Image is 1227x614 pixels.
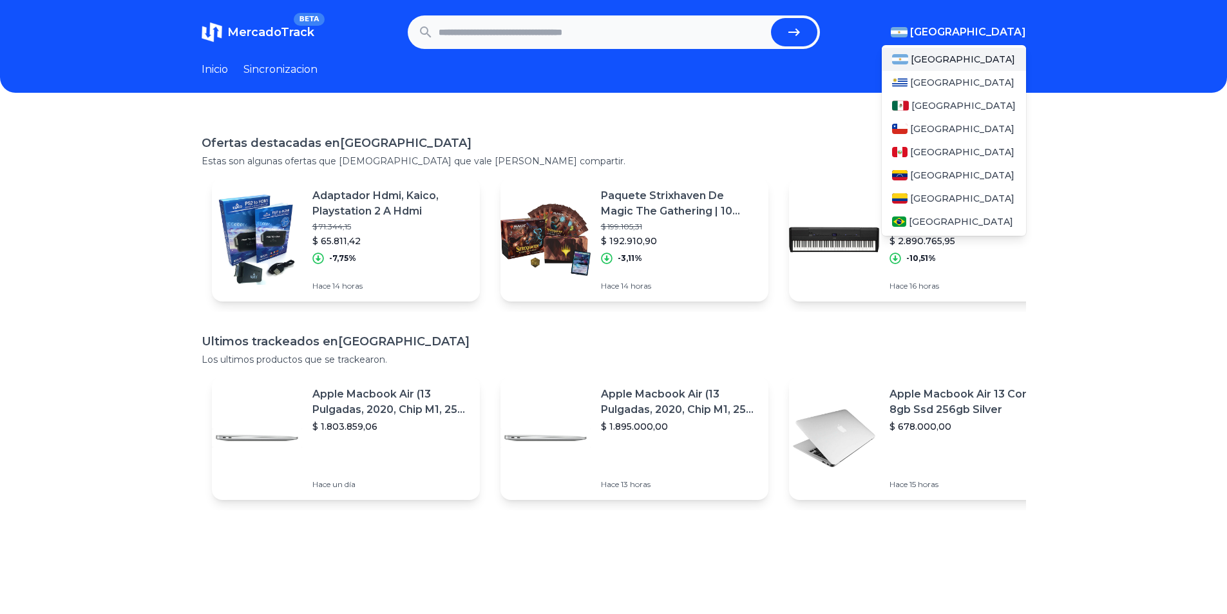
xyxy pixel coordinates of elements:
[891,24,1026,40] button: [GEOGRAPHIC_DATA]
[911,53,1015,66] span: [GEOGRAPHIC_DATA]
[312,222,470,232] p: $ 71.344,15
[202,22,222,43] img: MercadoTrack
[882,210,1026,233] a: Brasil[GEOGRAPHIC_DATA]
[892,77,908,88] img: Uruguay
[500,376,768,500] a: Featured imageApple Macbook Air (13 Pulgadas, 2020, Chip M1, 256 Gb De Ssd, 8 Gb De Ram) - Plata$...
[906,253,936,264] p: -10,51%
[500,178,768,302] a: Featured imagePaquete Strixhaven De Magic The Gathering | 10 Potenciadores$ 199.105,31$ 192.910,9...
[882,71,1026,94] a: Uruguay[GEOGRAPHIC_DATA]
[202,353,1026,366] p: Los ultimos productos que se trackearon.
[294,13,324,26] span: BETA
[601,387,758,417] p: Apple Macbook Air (13 Pulgadas, 2020, Chip M1, 256 Gb De Ssd, 8 Gb De Ram) - Plata
[882,48,1026,71] a: Argentina[GEOGRAPHIC_DATA]
[882,140,1026,164] a: Peru[GEOGRAPHIC_DATA]
[601,188,758,219] p: Paquete Strixhaven De Magic The Gathering | 10 Potenciadores
[889,387,1047,417] p: Apple Macbook Air 13 Core I5 8gb Ssd 256gb Silver
[789,376,1057,500] a: Featured imageApple Macbook Air 13 Core I5 8gb Ssd 256gb Silver$ 678.000,00Hace 15 horas
[202,62,228,77] a: Inicio
[911,99,1016,112] span: [GEOGRAPHIC_DATA]
[789,195,879,285] img: Featured image
[212,376,480,500] a: Featured imageApple Macbook Air (13 Pulgadas, 2020, Chip M1, 256 Gb De Ssd, 8 Gb De Ram) - Plata$...
[312,281,470,291] p: Hace 14 horas
[891,27,908,37] img: Argentina
[910,192,1014,205] span: [GEOGRAPHIC_DATA]
[892,101,909,111] img: Mexico
[910,146,1014,158] span: [GEOGRAPHIC_DATA]
[889,420,1047,433] p: $ 678.000,00
[202,332,1026,350] h1: Ultimos trackeados en [GEOGRAPHIC_DATA]
[892,170,908,180] img: Venezuela
[910,169,1014,182] span: [GEOGRAPHIC_DATA]
[889,281,1047,291] p: Hace 16 horas
[500,393,591,483] img: Featured image
[909,215,1013,228] span: [GEOGRAPHIC_DATA]
[601,479,758,490] p: Hace 13 horas
[601,235,758,247] p: $ 192.910,90
[882,94,1026,117] a: Mexico[GEOGRAPHIC_DATA]
[312,479,470,490] p: Hace un día
[882,164,1026,187] a: Venezuela[GEOGRAPHIC_DATA]
[243,62,318,77] a: Sincronizacion
[212,393,302,483] img: Featured image
[312,188,470,219] p: Adaptador Hdmi, Kaico, Playstation 2 A Hdmi
[312,420,470,433] p: $ 1.803.859,06
[889,235,1047,247] p: $ 2.890.765,95
[212,178,480,302] a: Featured imageAdaptador Hdmi, Kaico, Playstation 2 A Hdmi$ 71.344,15$ 65.811,42-7,75%Hace 14 horas
[202,155,1026,168] p: Estas son algunas ofertas que [DEMOGRAPHIC_DATA] que vale [PERSON_NAME] compartir.
[892,54,909,64] img: Argentina
[882,117,1026,140] a: Chile[GEOGRAPHIC_DATA]
[910,76,1014,89] span: [GEOGRAPHIC_DATA]
[601,281,758,291] p: Hace 14 horas
[312,387,470,417] p: Apple Macbook Air (13 Pulgadas, 2020, Chip M1, 256 Gb De Ssd, 8 Gb De Ram) - Plata
[202,22,314,43] a: MercadoTrackBETA
[882,187,1026,210] a: Colombia[GEOGRAPHIC_DATA]
[601,222,758,232] p: $ 199.105,31
[227,25,314,39] span: MercadoTrack
[789,178,1057,302] a: Featured imagePiano Digital Yamaha P-515b Escenario 88 Teclas Pesadas Cuo$ 3.230.412,42$ 2.890.76...
[212,195,302,285] img: Featured image
[312,235,470,247] p: $ 65.811,42
[892,124,908,134] img: Chile
[618,253,642,264] p: -3,11%
[500,195,591,285] img: Featured image
[329,253,356,264] p: -7,75%
[202,134,1026,152] h1: Ofertas destacadas en [GEOGRAPHIC_DATA]
[601,420,758,433] p: $ 1.895.000,00
[910,122,1014,135] span: [GEOGRAPHIC_DATA]
[892,147,908,157] img: Peru
[910,24,1026,40] span: [GEOGRAPHIC_DATA]
[789,393,879,483] img: Featured image
[892,216,907,227] img: Brasil
[892,193,908,204] img: Colombia
[889,479,1047,490] p: Hace 15 horas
